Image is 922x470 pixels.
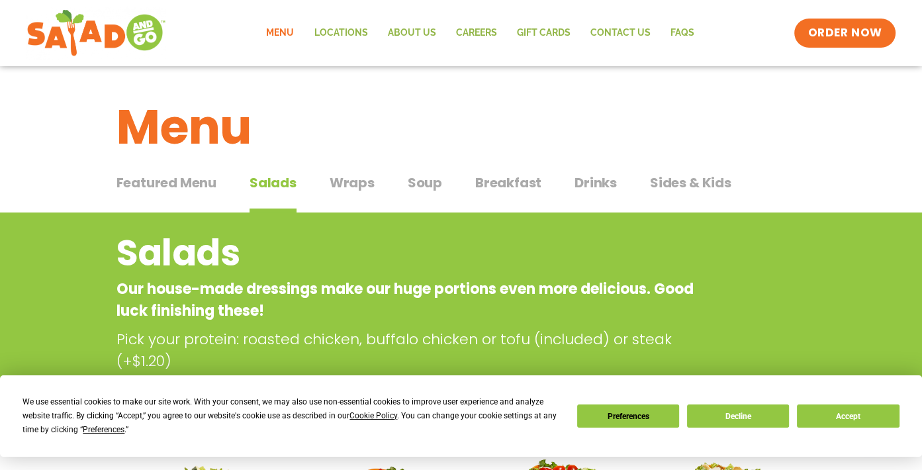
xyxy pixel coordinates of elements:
h1: Menu [116,91,806,163]
nav: Menu [256,18,704,48]
h2: Salads [116,226,700,280]
span: Featured Menu [116,173,216,193]
a: FAQs [660,18,704,48]
div: We use essential cookies to make our site work. With your consent, we may also use non-essential ... [23,395,561,437]
button: Preferences [577,404,679,428]
p: Pick your protein: roasted chicken, buffalo chicken or tofu (included) or steak (+$1.20) [116,328,706,372]
a: Locations [304,18,377,48]
p: Our house-made dressings make our huge portions even more delicious. Good luck finishing these! [116,278,700,322]
a: Contact Us [580,18,660,48]
span: Breakfast [475,173,541,193]
button: Accept [797,404,899,428]
a: ORDER NOW [794,19,895,48]
div: Tabbed content [116,168,806,213]
a: Careers [445,18,506,48]
span: ORDER NOW [807,25,882,41]
button: Decline [687,404,789,428]
a: Menu [256,18,304,48]
span: Sides & Kids [650,173,731,193]
span: Drinks [575,173,617,193]
span: Preferences [83,425,124,434]
img: new-SAG-logo-768×292 [26,7,166,60]
span: Wraps [330,173,375,193]
a: About Us [377,18,445,48]
span: Salads [250,173,297,193]
span: Soup [408,173,442,193]
span: Cookie Policy [349,411,397,420]
a: GIFT CARDS [506,18,580,48]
